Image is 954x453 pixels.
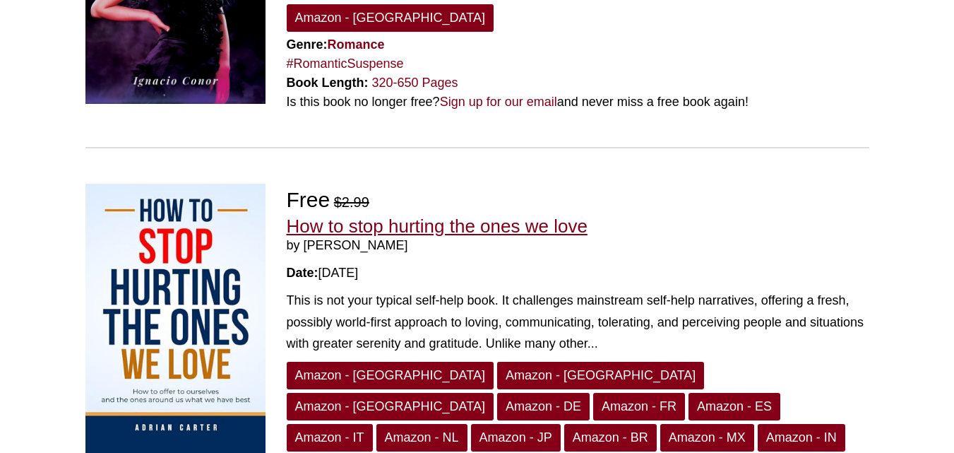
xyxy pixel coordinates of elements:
span: Free [287,188,330,211]
span: by [PERSON_NAME] [287,238,869,254]
a: Amazon - BR [564,424,657,452]
a: Amazon - IN [758,424,845,452]
div: This is not your typical self-help book. It challenges mainstream self-help narratives, offering ... [287,290,869,355]
div: [DATE] [287,264,869,283]
a: Romance [328,37,385,52]
a: Amazon - [GEOGRAPHIC_DATA] [497,362,704,389]
a: How to stop hurting the ones we love [287,216,588,237]
a: Amazon - [GEOGRAPHIC_DATA] [287,362,494,389]
a: Amazon - [GEOGRAPHIC_DATA] [287,4,494,32]
a: Amazon - DE [497,393,590,420]
a: 320-650 Pages [372,76,458,90]
strong: Book Length: [287,76,369,90]
a: #RomanticSuspense [287,57,404,71]
div: Is this book no longer free? and never miss a free book again! [287,93,869,112]
a: Amazon - FR [593,393,685,420]
strong: Date: [287,266,318,280]
a: Amazon - JP [471,424,561,452]
a: Amazon - [GEOGRAPHIC_DATA] [287,393,494,420]
a: Amazon - IT [287,424,373,452]
a: Amazon - NL [376,424,467,452]
a: Amazon - ES [688,393,780,420]
a: Amazon - MX [660,424,754,452]
a: Sign up for our email [440,95,557,109]
strong: Genre: [287,37,385,52]
del: $2.99 [334,194,369,210]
